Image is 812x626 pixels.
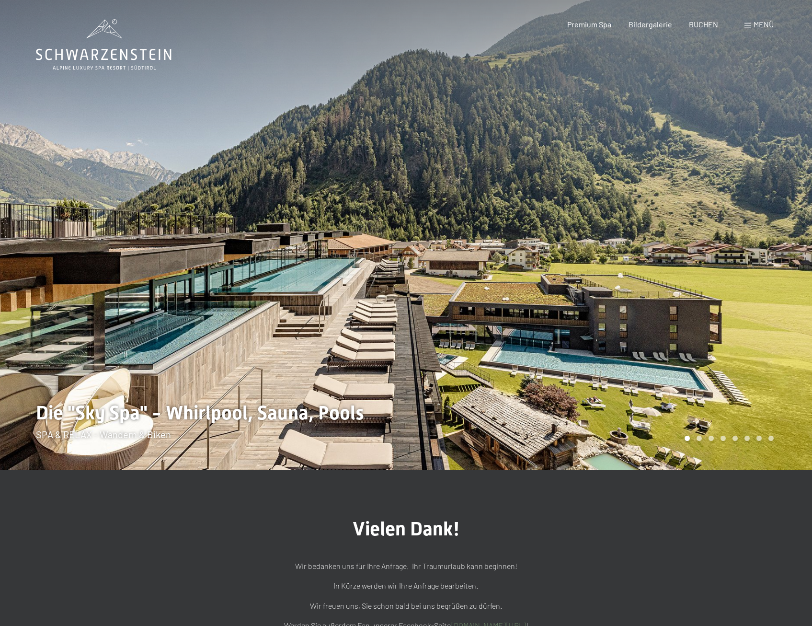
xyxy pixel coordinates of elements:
[567,20,611,29] a: Premium Spa
[754,20,774,29] span: Menü
[697,436,702,441] div: Carousel Page 2
[721,436,726,441] div: Carousel Page 4
[167,580,646,592] p: In Kürze werden wir Ihre Anfrage bearbeiten.
[709,436,714,441] div: Carousel Page 3
[629,20,672,29] a: Bildergalerie
[689,20,718,29] a: BUCHEN
[681,436,774,441] div: Carousel Pagination
[756,436,762,441] div: Carousel Page 7
[685,436,690,441] div: Carousel Page 1 (Current Slide)
[167,560,646,572] p: Wir bedanken uns für Ihre Anfrage. Ihr Traumurlaub kann beginnen!
[768,436,774,441] div: Carousel Page 8
[744,436,750,441] div: Carousel Page 6
[353,518,460,540] span: Vielen Dank!
[732,436,738,441] div: Carousel Page 5
[167,600,646,612] p: Wir freuen uns, Sie schon bald bei uns begrüßen zu dürfen.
